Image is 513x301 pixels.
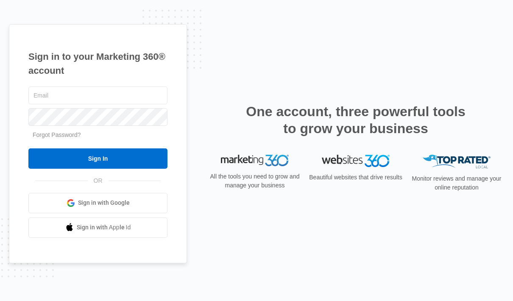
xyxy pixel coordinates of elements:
span: Sign in with Google [78,198,130,207]
img: Top Rated Local [423,155,491,169]
img: Websites 360 [322,155,390,167]
a: Sign in with Apple Id [28,217,167,238]
p: All the tools you need to grow and manage your business [207,172,302,190]
input: Sign In [28,148,167,169]
a: Forgot Password? [33,131,81,138]
p: Monitor reviews and manage your online reputation [409,174,504,192]
p: Beautiful websites that drive results [308,173,403,182]
span: Sign in with Apple Id [77,223,131,232]
a: Sign in with Google [28,193,167,213]
h2: One account, three powerful tools to grow your business [243,103,468,137]
span: OR [88,176,109,185]
input: Email [28,86,167,104]
img: Marketing 360 [221,155,289,167]
h1: Sign in to your Marketing 360® account [28,50,167,78]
